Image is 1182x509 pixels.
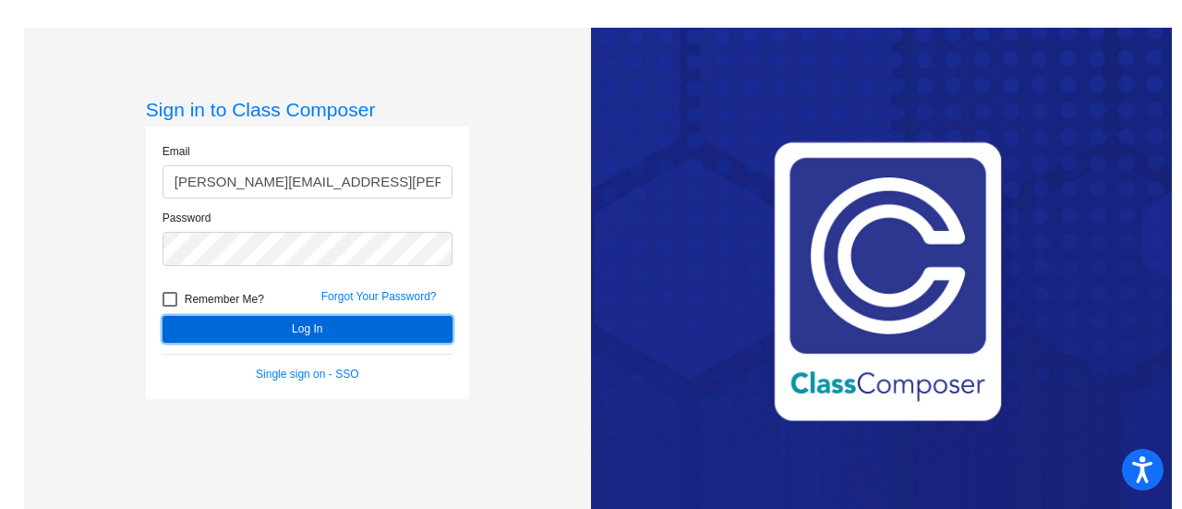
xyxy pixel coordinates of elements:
a: Forgot Your Password? [321,290,437,303]
h3: Sign in to Class Composer [146,98,469,121]
span: Remember Me? [185,288,264,310]
a: Single sign on - SSO [256,368,358,381]
button: Log In [163,316,452,343]
label: Password [163,210,211,226]
label: Email [163,143,190,160]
